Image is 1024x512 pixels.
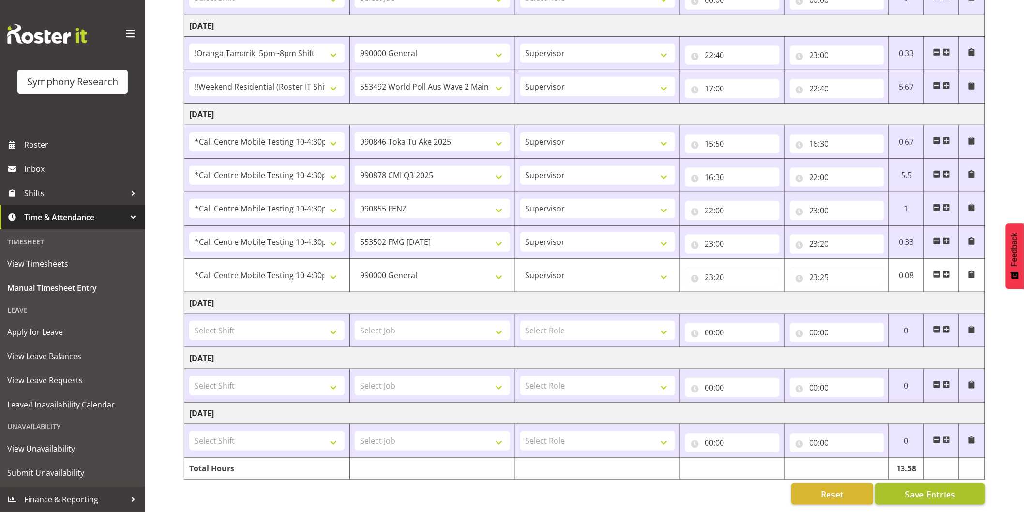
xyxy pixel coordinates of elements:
[2,461,143,485] a: Submit Unavailability
[889,259,924,292] td: 0.08
[184,15,985,37] td: [DATE]
[790,433,884,452] input: Click to select...
[889,424,924,458] td: 0
[1006,223,1024,289] button: Feedback - Show survey
[24,162,140,176] span: Inbox
[790,79,884,98] input: Click to select...
[685,79,780,98] input: Click to select...
[905,488,955,500] span: Save Entries
[7,256,138,271] span: View Timesheets
[24,137,140,152] span: Roster
[24,210,126,225] span: Time & Attendance
[7,325,138,339] span: Apply for Leave
[685,433,780,452] input: Click to select...
[685,378,780,397] input: Click to select...
[889,125,924,159] td: 0.67
[790,167,884,187] input: Click to select...
[27,75,118,89] div: Symphony Research
[24,492,126,507] span: Finance & Reporting
[7,281,138,295] span: Manual Timesheet Entry
[2,417,143,437] div: Unavailability
[2,232,143,252] div: Timesheet
[2,344,143,368] a: View Leave Balances
[685,134,780,153] input: Click to select...
[889,226,924,259] td: 0.33
[685,167,780,187] input: Click to select...
[24,186,126,200] span: Shifts
[2,252,143,276] a: View Timesheets
[685,45,780,65] input: Click to select...
[889,314,924,347] td: 0
[2,276,143,300] a: Manual Timesheet Entry
[790,134,884,153] input: Click to select...
[184,458,350,480] td: Total Hours
[7,373,138,388] span: View Leave Requests
[2,392,143,417] a: Leave/Unavailability Calendar
[790,234,884,254] input: Click to select...
[184,403,985,424] td: [DATE]
[889,192,924,226] td: 1
[790,378,884,397] input: Click to select...
[7,466,138,480] span: Submit Unavailability
[7,349,138,363] span: View Leave Balances
[2,437,143,461] a: View Unavailability
[685,323,780,342] input: Click to select...
[184,104,985,125] td: [DATE]
[685,201,780,220] input: Click to select...
[685,234,780,254] input: Click to select...
[790,201,884,220] input: Click to select...
[889,70,924,104] td: 5.67
[2,300,143,320] div: Leave
[790,268,884,287] input: Click to select...
[889,37,924,70] td: 0.33
[7,24,87,44] img: Rosterit website logo
[889,369,924,403] td: 0
[7,397,138,412] span: Leave/Unavailability Calendar
[889,458,924,480] td: 13.58
[685,268,780,287] input: Click to select...
[7,441,138,456] span: View Unavailability
[2,320,143,344] a: Apply for Leave
[790,323,884,342] input: Click to select...
[790,45,884,65] input: Click to select...
[791,483,873,505] button: Reset
[2,368,143,392] a: View Leave Requests
[821,488,843,500] span: Reset
[184,347,985,369] td: [DATE]
[184,292,985,314] td: [DATE]
[1010,233,1019,267] span: Feedback
[889,159,924,192] td: 5.5
[875,483,985,505] button: Save Entries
